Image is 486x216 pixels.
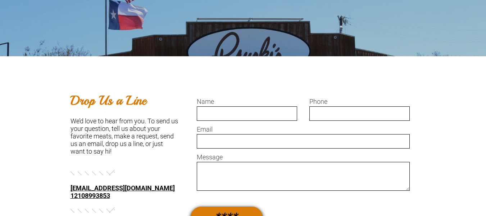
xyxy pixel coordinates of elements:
a: 12108993853 [71,192,110,199]
label: Message [197,153,410,161]
b: Drop Us a Line [71,93,146,109]
label: Name [197,98,297,105]
label: Phone [309,98,410,105]
label: Email [197,125,410,133]
font: We’d love to hear from you. To send us your question, tell us about your favorite meats, make a r... [71,117,178,155]
a: [EMAIL_ADDRESS][DOMAIN_NAME] [71,184,175,192]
